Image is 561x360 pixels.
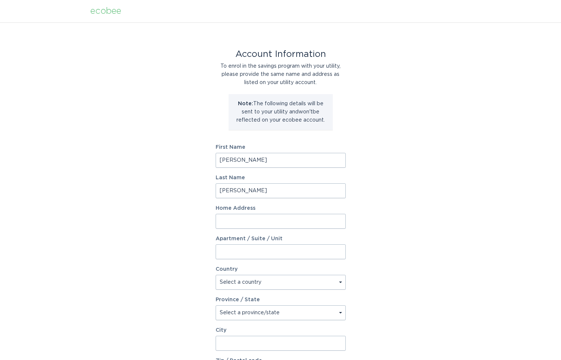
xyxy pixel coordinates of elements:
[216,50,346,58] div: Account Information
[238,101,253,106] strong: Note:
[216,175,346,180] label: Last Name
[216,328,346,333] label: City
[90,7,121,15] div: ecobee
[216,236,346,241] label: Apartment / Suite / Unit
[216,62,346,87] div: To enrol in the savings program with your utility, please provide the same name and address as li...
[216,267,238,272] label: Country
[216,145,346,150] label: First Name
[216,206,346,211] label: Home Address
[216,297,260,302] label: Province / State
[234,100,327,124] p: The following details will be sent to your utility and won't be reflected on your ecobee account.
